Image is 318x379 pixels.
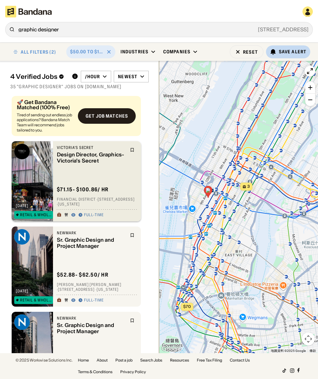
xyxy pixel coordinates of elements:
a: Contact Us [230,358,250,362]
a: Resources [170,358,189,362]
a: Free Tax Filing [197,358,222,362]
div: Reset [243,49,258,54]
div: 🚀 Get Bandana Matched (100% Free) [17,100,73,110]
div: /hour [85,74,100,79]
div: Save Alert [279,49,306,55]
div: © 2025 Workwise Solutions Inc. [16,358,73,362]
div: Financial District · [STREET_ADDRESS] · [US_STATE] [57,197,137,207]
a: About [97,358,108,362]
a: Post a job [115,358,132,362]
img: Newmark logo [14,229,30,245]
button: 地圖攝影機控制項 [302,332,315,345]
div: $ 71.15 - $100.86 / hr [57,186,109,193]
span: 3 [247,184,250,189]
div: Industries [121,49,148,55]
div: 4 Verified Jobs [10,73,67,80]
div: Design Director, Graphics- Victoria's Secret [57,151,126,163]
div: graphic designer [18,27,309,32]
div: Newest [118,74,137,79]
div: Retail & Wholesale [20,298,51,302]
a: Home [78,358,89,362]
div: $50.00 to $100.00 / hour [70,49,104,55]
div: Companies [163,49,190,55]
img: Newmark logo [14,314,30,330]
div: 35 "graphic designer" jobs on [DOMAIN_NAME] [10,84,149,89]
div: Get job matches [86,114,128,118]
a: 條款 (在新分頁中開啟) [310,349,316,353]
div: $ 52.88 - $62.50 / hr [57,271,109,278]
img: Google [161,345,182,353]
a: Terms & Conditions [78,370,112,374]
div: [PERSON_NAME] [PERSON_NAME] · [STREET_ADDRESS] · [US_STATE] [57,282,137,292]
div: Full-time [84,212,104,217]
div: Tired of sending out endless job applications? Bandana Match Team will recommend jobs tailored to... [17,112,73,132]
a: Search Jobs [140,358,162,362]
div: Newmark [57,316,126,321]
div: [STREET_ADDRESS] [59,27,309,32]
span: $70 [183,304,191,309]
a: Privacy Policy [120,370,146,374]
div: [DATE] [16,289,28,293]
span: 地圖資料 ©2025 Google [271,349,306,353]
img: Bandana logotype [5,6,52,17]
div: Victoria's Secret [57,145,126,150]
div: [DATE] [16,204,28,208]
div: Newmark [57,230,126,236]
a: 在 Google 地圖上開啟這個區域 (開啟新視窗) [161,345,182,353]
div: Full-time [84,298,104,303]
img: Victoria's Secret logo [14,144,30,159]
div: Retail & Wholesale [20,213,51,217]
div: ALL FILTERS (2) [21,49,56,54]
div: Sr. Graphic Design and Project Manager [57,237,126,249]
div: Sr. Graphic Design and Project Manager [57,322,126,334]
div: grid [10,93,149,353]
